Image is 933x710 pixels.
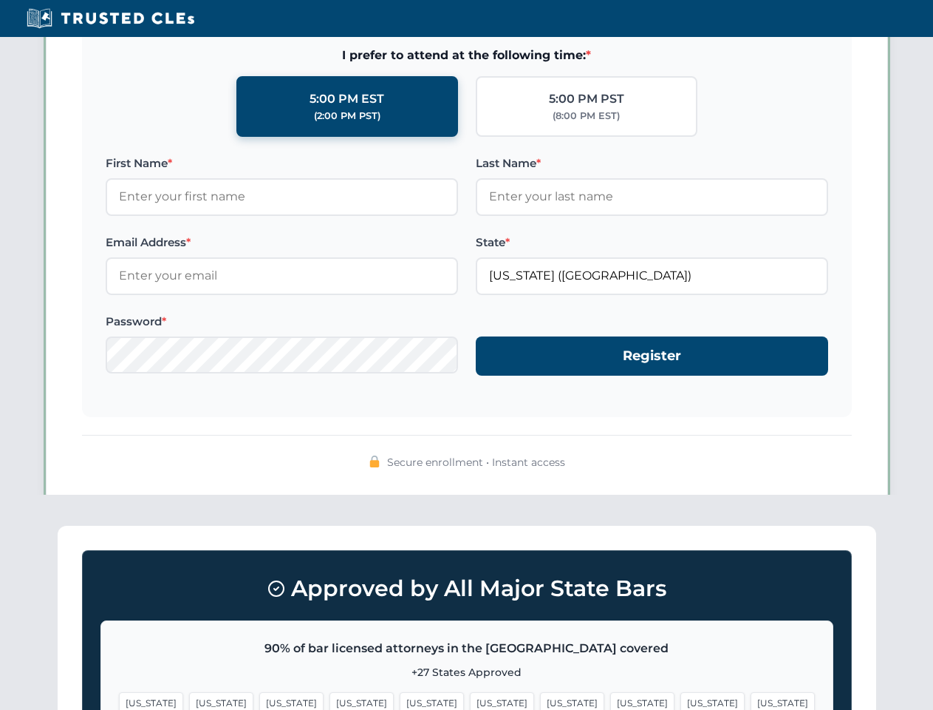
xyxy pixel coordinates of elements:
[314,109,380,124] div: (2:00 PM PST)
[100,569,833,609] h3: Approved by All Major State Bars
[476,337,828,376] button: Register
[22,7,199,30] img: Trusted CLEs
[310,89,384,109] div: 5:00 PM EST
[106,178,458,215] input: Enter your first name
[106,257,458,294] input: Enter your email
[553,109,620,124] div: (8:00 PM EST)
[387,454,565,470] span: Secure enrollment • Instant access
[119,664,815,680] p: +27 States Approved
[119,639,815,658] p: 90% of bar licensed attorneys in the [GEOGRAPHIC_DATA] covered
[106,155,458,172] label: First Name
[476,234,828,251] label: State
[549,89,624,109] div: 5:00 PM PST
[106,234,458,251] label: Email Address
[369,456,380,467] img: 🔒
[476,257,828,294] input: Florida (FL)
[476,178,828,215] input: Enter your last name
[106,313,458,331] label: Password
[106,46,828,65] span: I prefer to attend at the following time:
[476,155,828,172] label: Last Name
